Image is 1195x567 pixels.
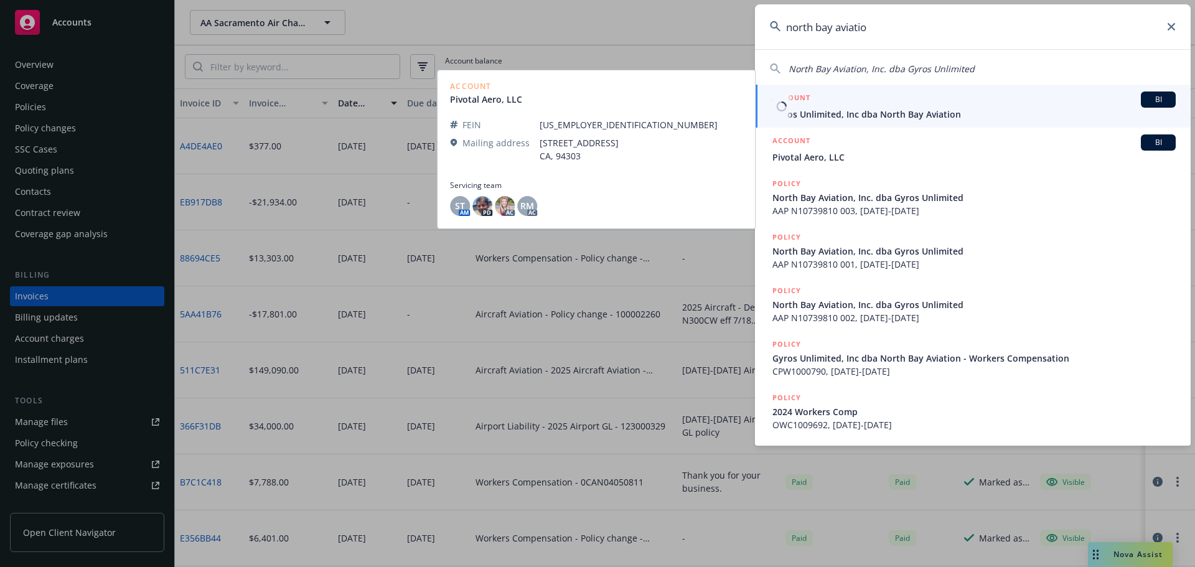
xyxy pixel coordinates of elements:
a: POLICYNorth Bay Aviation, Inc. dba Gyros UnlimitedAAP N10739810 002, [DATE]-[DATE] [755,278,1191,331]
span: Pivotal Aero, LLC [772,151,1176,164]
span: AAP N10739810 003, [DATE]-[DATE] [772,204,1176,217]
a: POLICYNorth Bay Aviation, Inc. dba Gyros UnlimitedAAP N10739810 001, [DATE]-[DATE] [755,224,1191,278]
h5: POLICY [772,177,801,190]
span: North Bay Aviation, Inc. dba Gyros Unlimited [772,298,1176,311]
a: ACCOUNTBIPivotal Aero, LLC [755,128,1191,171]
span: BI [1146,94,1171,105]
h5: POLICY [772,391,801,404]
span: CPW1000790, [DATE]-[DATE] [772,365,1176,378]
span: AAP N10739810 001, [DATE]-[DATE] [772,258,1176,271]
a: POLICYGyros Unlimited, Inc dba North Bay Aviation - Workers CompensationCPW1000790, [DATE]-[DATE] [755,331,1191,385]
a: POLICYNorth Bay Aviation, Inc. dba Gyros UnlimitedAAP N10739810 003, [DATE]-[DATE] [755,171,1191,224]
span: BI [1146,137,1171,148]
span: Gyros Unlimited, Inc dba North Bay Aviation [772,108,1176,121]
h5: POLICY [772,338,801,350]
span: North Bay Aviation, Inc. dba Gyros Unlimited [772,191,1176,204]
span: 2024 Workers Comp [772,405,1176,418]
h5: POLICY [772,284,801,297]
input: Search... [755,4,1191,49]
span: North Bay Aviation, Inc. dba Gyros Unlimited [772,245,1176,258]
h5: ACCOUNT [772,134,810,149]
span: OWC1009692, [DATE]-[DATE] [772,418,1176,431]
span: Gyros Unlimited, Inc dba North Bay Aviation - Workers Compensation [772,352,1176,365]
span: AAP N10739810 002, [DATE]-[DATE] [772,311,1176,324]
a: POLICY2024 Workers CompOWC1009692, [DATE]-[DATE] [755,385,1191,438]
span: North Bay Aviation, Inc. dba Gyros Unlimited [789,63,975,75]
a: ACCOUNTBIGyros Unlimited, Inc dba North Bay Aviation [755,85,1191,128]
h5: ACCOUNT [772,91,810,106]
h5: POLICY [772,231,801,243]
